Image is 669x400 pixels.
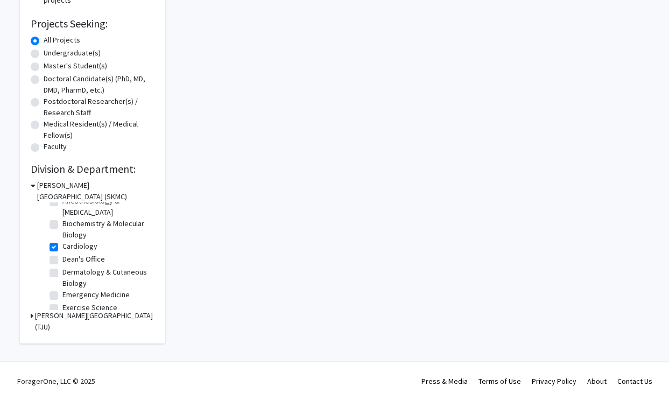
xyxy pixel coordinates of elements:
[478,376,521,386] a: Terms of Use
[35,310,154,333] h3: [PERSON_NAME][GEOGRAPHIC_DATA] (TJU)
[44,34,80,46] label: All Projects
[31,163,154,176] h2: Division & Department:
[17,362,95,400] div: ForagerOne, LLC © 2025
[62,241,97,252] label: Cardiology
[44,60,107,72] label: Master's Student(s)
[587,376,607,386] a: About
[62,289,130,300] label: Emergency Medicine
[62,254,105,265] label: Dean's Office
[44,96,154,118] label: Postdoctoral Researcher(s) / Research Staff
[62,195,152,218] label: Anesthesiology & [MEDICAL_DATA]
[532,376,576,386] a: Privacy Policy
[62,302,117,313] label: Exercise Science
[44,73,154,96] label: Doctoral Candidate(s) (PhD, MD, DMD, PharmD, etc.)
[44,141,67,152] label: Faculty
[62,218,152,241] label: Biochemistry & Molecular Biology
[62,266,152,289] label: Dermatology & Cutaneous Biology
[31,17,154,30] h2: Projects Seeking:
[617,376,652,386] a: Contact Us
[37,180,154,202] h3: [PERSON_NAME][GEOGRAPHIC_DATA] (SKMC)
[44,118,154,141] label: Medical Resident(s) / Medical Fellow(s)
[8,352,46,392] iframe: Chat
[421,376,468,386] a: Press & Media
[44,47,101,59] label: Undergraduate(s)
